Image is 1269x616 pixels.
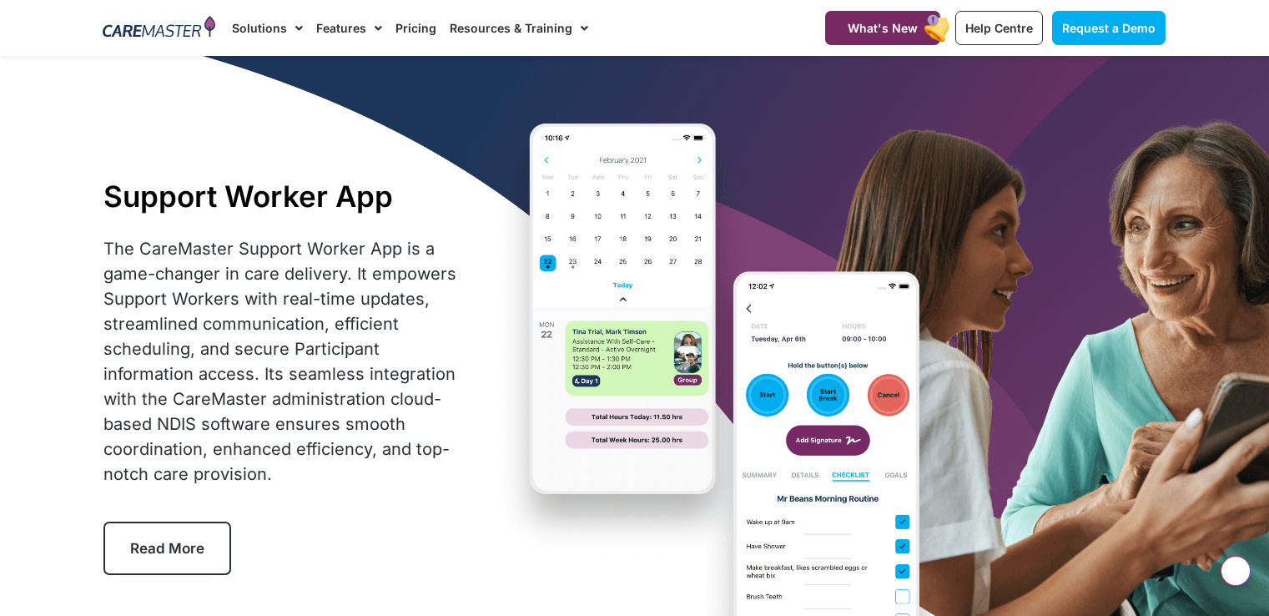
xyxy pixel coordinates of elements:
[130,540,204,557] span: Read More
[1062,21,1156,35] span: Request a Demo
[1052,11,1166,45] a: Request a Demo
[103,522,231,575] a: Read More
[848,21,918,35] span: What's New
[825,11,940,45] a: What's New
[965,21,1033,35] span: Help Centre
[955,11,1043,45] a: Help Centre
[103,179,465,214] h1: Support Worker App
[103,236,465,487] div: The CareMaster Support Worker App is a game-changer in care delivery. It empowers Support Workers...
[103,16,215,41] img: CareMaster Logo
